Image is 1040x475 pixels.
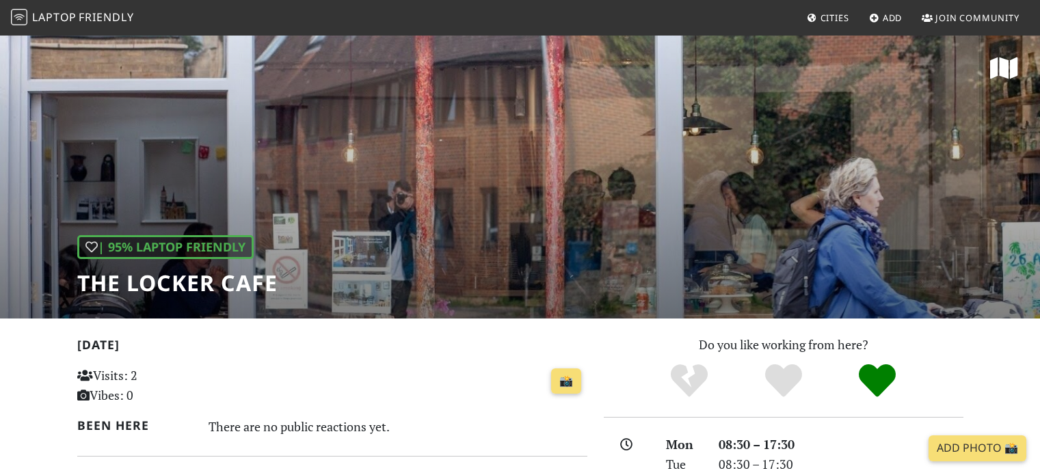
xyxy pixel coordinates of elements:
[642,362,736,400] div: No
[710,454,972,474] div: 08:30 – 17:30
[604,335,963,355] p: Do you like working from here?
[935,12,1019,24] span: Join Community
[209,416,587,437] div: There are no public reactions yet.
[77,418,193,433] h2: Been here
[929,435,1026,461] a: Add Photo 📸
[883,12,903,24] span: Add
[801,5,855,30] a: Cities
[658,454,710,474] div: Tue
[32,10,77,25] span: Laptop
[864,5,908,30] a: Add
[658,435,710,454] div: Mon
[916,5,1025,30] a: Join Community
[551,368,581,394] a: 📸
[736,362,831,400] div: Yes
[710,435,972,454] div: 08:30 – 17:30
[11,9,27,25] img: LaptopFriendly
[11,6,134,30] a: LaptopFriendly LaptopFriendly
[77,338,587,357] h2: [DATE]
[77,270,278,296] h1: The Locker Cafe
[77,235,254,259] div: In general, do you like working from here?
[821,12,849,24] span: Cities
[77,366,237,405] p: Visits: 2 Vibes: 0
[79,10,133,25] span: Friendly
[830,362,924,400] div: Definitely!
